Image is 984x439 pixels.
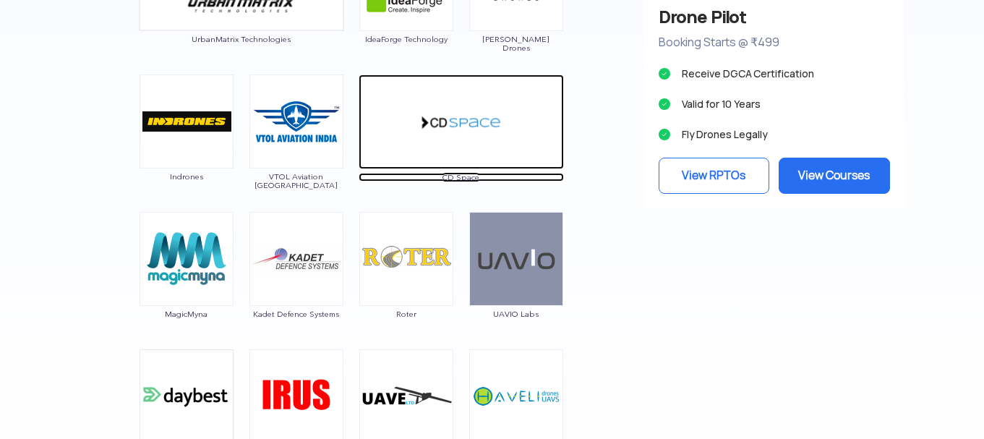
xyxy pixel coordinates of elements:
[140,212,234,306] img: img_magicmyna.png
[139,35,344,43] span: UrbanMatrix Technologies
[249,310,344,318] span: Kadet Defence Systems
[359,114,564,182] a: CD Space
[359,173,564,182] span: CD Space
[249,114,344,189] a: VTOL Aviation [GEOGRAPHIC_DATA]
[779,158,890,194] a: View Courses
[659,33,890,52] p: Booking Starts @ ₹499
[469,252,564,318] a: UAVIO Labs
[359,35,454,43] span: IdeaForge Technology
[359,74,564,169] img: ic_cdspace_double.png
[359,310,454,318] span: Roter
[359,212,453,306] img: ic_apiroter.png
[249,212,343,306] img: ic_kadet.png
[659,64,890,84] li: Receive DGCA Certification
[659,124,890,145] li: Fly Drones Legally
[139,252,234,318] a: MagicMyna
[469,35,564,52] span: [PERSON_NAME] Drones
[139,172,234,181] span: Indrones
[140,74,234,169] img: ic_indrones.png
[659,158,770,194] a: View RPTOs
[139,114,234,181] a: Indrones
[659,94,890,114] li: Valid for 10 Years
[249,252,344,318] a: Kadet Defence Systems
[469,212,563,306] img: img_uavio.png
[469,310,564,318] span: UAVIO Labs
[249,172,344,189] span: VTOL Aviation [GEOGRAPHIC_DATA]
[249,74,343,169] img: ic_vtolaviation.png
[139,310,234,318] span: MagicMyna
